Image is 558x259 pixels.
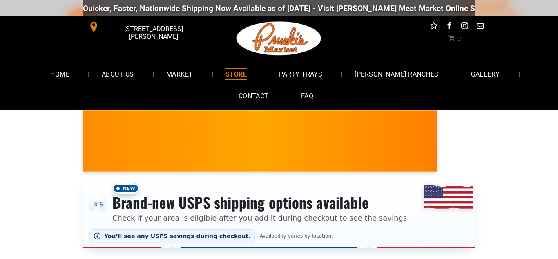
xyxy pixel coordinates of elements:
[154,63,205,85] a: MARKET
[289,85,326,107] a: FAQ
[112,212,409,223] p: Check if your area is eligible after you add it during checkout to see the savings.
[342,63,451,85] a: [PERSON_NAME] RANCHES
[460,20,470,33] a: instagram
[38,63,82,85] a: HOME
[213,63,259,85] a: STORE
[235,16,323,61] img: Pruski-s+Market+HQ+Logo2-1920w.png
[457,34,461,42] span: 0
[101,21,206,45] span: [STREET_ADDRESS][PERSON_NAME]
[258,233,335,239] span: Availability varies by location.
[104,233,251,239] span: You’ll see any USPS savings during checkout.
[226,85,281,107] a: CONTACT
[267,63,335,85] a: PARTY TRAYS
[83,20,208,33] a: [STREET_ADDRESS][PERSON_NAME]
[89,63,146,85] a: ABOUT US
[112,183,139,194] span: New
[444,20,455,33] a: facebook
[429,20,439,33] a: Social network
[83,178,475,248] div: Shipping options announcement
[112,194,409,212] h3: Brand-new USPS shipping options available
[475,20,486,33] a: email
[459,63,512,85] a: GALLERY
